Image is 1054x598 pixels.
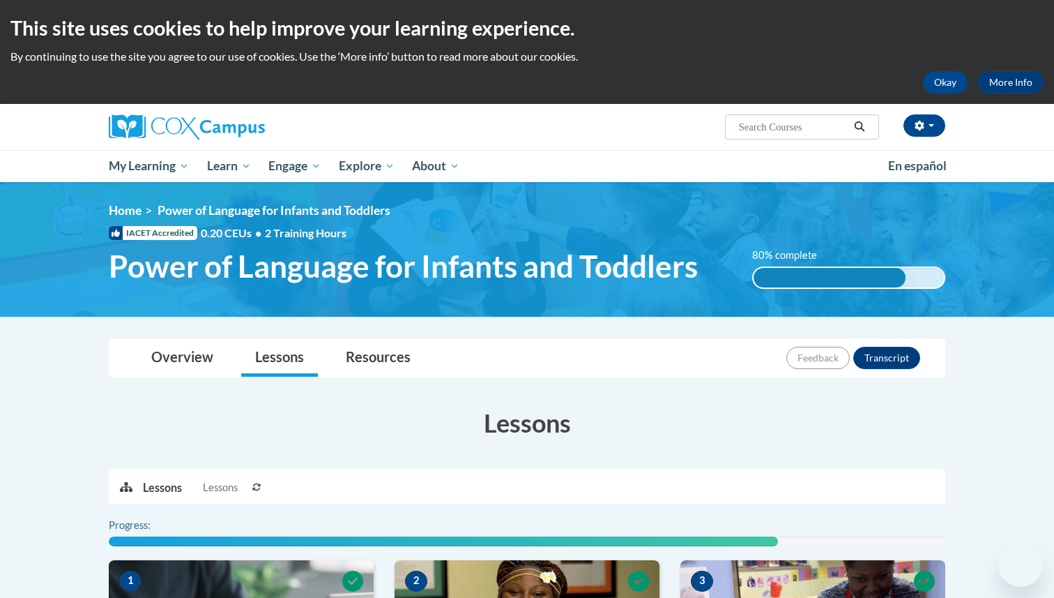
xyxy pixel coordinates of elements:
p: By continuing to use the site you agree to our use of cookies. Use the ‘More info’ button to read... [10,49,1044,64]
span: 2 [405,571,427,592]
div: 80% complete [754,268,906,287]
a: Cox Campus [109,114,374,140]
span: • [255,226,261,239]
span: 2 Training Hours [265,226,346,239]
img: Cox Campus [109,114,265,140]
a: Engage [259,150,330,182]
iframe: Button to launch messaging window [998,542,1043,587]
h3: Lessons [109,405,945,440]
a: Lessons [241,340,318,377]
span: 3 [691,571,713,592]
span: 0.20 CEUs [201,225,265,241]
a: Learn [198,150,260,182]
span: Power of Language for Infants and Toddlers [109,248,698,285]
span: Lessons [203,480,238,495]
a: Home [109,203,142,218]
span: IACET Accredited [109,226,197,240]
a: More Info [978,71,1044,94]
a: En español [879,151,956,181]
button: Account Settings [903,114,945,137]
span: En español [888,158,947,173]
input: Search Courses [738,119,849,135]
a: Explore [330,150,404,182]
button: Search [849,119,870,135]
button: Transcript [853,347,920,369]
div: Main menu [88,150,966,182]
span: Power of Language for Infants and Toddlers [158,203,390,218]
button: Okay [923,71,968,94]
span: My Learning [109,158,189,174]
a: Overview [137,340,227,377]
a: About [404,150,469,182]
label: 80% complete [752,248,832,263]
span: 1 [119,571,142,592]
a: My Learning [100,150,198,182]
span: Learn [207,158,251,174]
a: Resources [332,340,425,377]
h2: This site uses cookies to help improve your learning experience. [10,14,1044,42]
span: Engage [268,158,321,174]
button: Feedback [786,347,850,369]
span: Explore [339,158,395,174]
label: Progress: [109,518,189,533]
span: About [412,158,459,174]
p: Lessons [143,480,182,495]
